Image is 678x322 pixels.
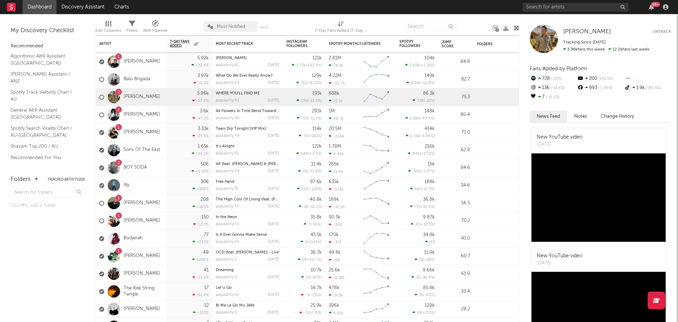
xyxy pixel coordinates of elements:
[405,63,435,68] div: ( )
[424,180,435,184] div: 188k
[216,180,279,184] div: Free Hand
[404,21,457,32] input: Search...
[329,258,340,262] div: -98
[537,252,583,260] div: New YouTube video
[308,240,321,244] span: +109 %
[11,201,85,210] div: Click to add a folder.
[216,215,237,219] a: In the Neon
[408,169,435,174] div: ( )
[309,205,321,209] span: -18.2 %
[308,81,321,85] span: -8.53 %
[412,98,435,103] div: ( )
[11,88,78,103] a: Spotify Track Velocity Chart / AU
[124,271,160,277] a: [PERSON_NAME]
[442,128,470,137] div: 71.0
[124,129,160,135] a: [PERSON_NAME]
[124,165,147,171] a: BOY SODA
[329,42,382,46] div: Spotify Monthly Listeners
[192,116,209,121] div: -47.2 %
[329,187,344,192] div: -1.11k
[310,197,322,202] div: 40.8k
[124,59,160,65] a: [PERSON_NAME]
[216,251,279,254] a: OCD (feat. [PERSON_NAME]) - Live
[216,162,279,166] div: 4K (feat. Siala & Dean Brady)
[329,116,344,121] div: 48.7k
[216,92,260,95] a: WHERE YOU'LL FIND ME
[624,74,671,83] div: --
[309,134,321,138] span: +181 %
[649,4,654,10] button: 99+
[411,81,420,85] span: 2.51k
[530,74,577,83] div: 728
[421,117,434,121] span: -44.4 %
[268,205,279,209] div: [DATE]
[216,180,234,184] a: Free Hand
[308,258,321,262] span: -66.7 %
[411,222,435,227] div: ( )
[198,127,209,131] div: 3.33k
[203,250,209,255] div: 49
[217,24,245,29] span: Most Notified
[216,145,234,148] a: It’s Alright
[415,257,435,262] div: ( )
[216,304,255,308] a: Bi Ma La Gis Mu Jëkk
[197,74,209,78] div: 3.97k
[296,64,306,68] span: 2.73k
[305,240,307,244] span: 5
[303,205,308,209] span: 18
[99,42,152,46] div: Artist
[312,74,322,78] div: 129k
[310,233,322,237] div: 43.5k
[200,109,209,113] div: 3.6k
[124,235,143,241] a: Budjerah
[301,117,308,121] span: 705
[124,94,160,100] a: [PERSON_NAME]
[421,134,434,138] span: -6.94 %
[563,28,611,35] a: [PERSON_NAME]
[425,99,434,103] span: -22 %
[329,197,339,202] div: 189k
[423,268,435,273] div: 9.66k
[268,134,279,138] div: [DATE]
[124,218,160,224] a: [PERSON_NAME]
[312,127,322,131] div: 114k
[361,88,392,106] svg: Chart title
[361,265,392,283] svg: Chart title
[423,91,435,96] div: 86.3k
[530,83,577,93] div: 136
[442,58,470,66] div: 84.8
[329,99,343,103] div: 22.2k
[216,233,279,237] div: Is It Ever Gonna Make Sense
[442,146,470,154] div: 62.8
[192,240,209,244] div: +243 %
[424,74,435,78] div: 149k
[428,162,435,166] div: 15k
[410,134,420,138] span: 2.15k
[563,47,605,52] span: 3.96k fans this week
[597,77,613,81] span: +51.5 %
[425,144,435,149] div: 216k
[216,145,279,148] div: It’s Alright
[191,169,209,174] div: +6.53 %
[329,109,335,113] div: 1M
[216,56,246,60] a: [PERSON_NAME]
[268,81,279,85] div: [DATE]
[216,233,267,237] a: Is It Ever Gonna Make Sense
[410,187,435,191] div: ( )
[302,187,308,191] span: 152
[310,250,322,255] div: 36.7k
[329,268,340,273] div: 25.6k
[216,222,239,226] div: popularity: 43
[268,169,279,173] div: [DATE]
[329,91,339,96] div: 638k
[597,86,612,90] span: -1.39 %
[298,257,322,262] div: ( )
[216,81,239,85] div: popularity: 63
[329,240,341,245] div: -372
[296,81,322,85] div: ( )
[329,74,341,78] div: 4.22M
[624,83,671,93] div: 1.9k
[329,222,342,227] div: -330
[216,63,239,67] div: popularity: 61
[523,3,629,12] input: Search for artists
